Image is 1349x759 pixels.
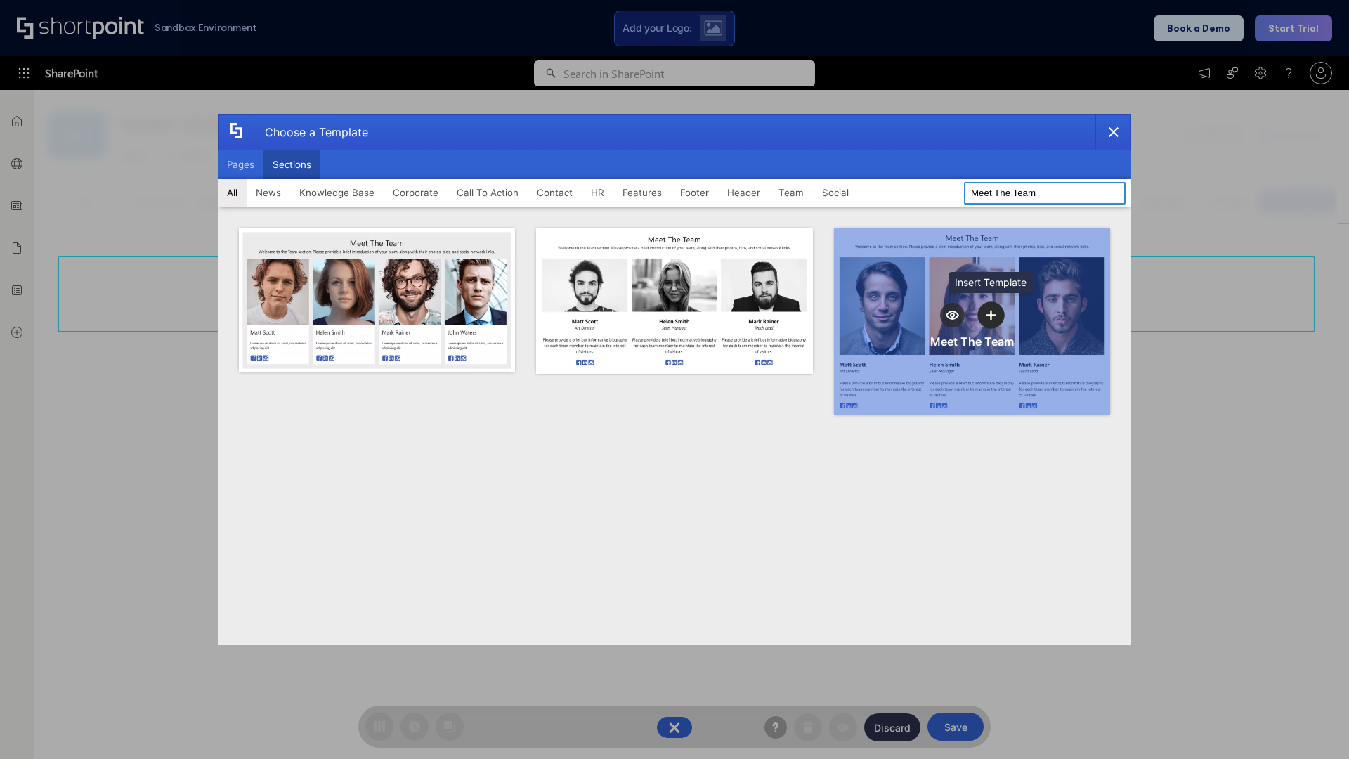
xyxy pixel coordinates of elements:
input: Search [964,182,1126,205]
button: Knowledge Base [290,179,384,207]
button: Team [769,179,813,207]
button: Footer [671,179,718,207]
iframe: Chat Widget [1279,692,1349,759]
button: News [247,179,290,207]
button: Features [613,179,671,207]
button: Contact [528,179,582,207]
div: template selector [218,114,1131,645]
button: Sections [263,150,320,179]
button: Call To Action [448,179,528,207]
div: Meet The Team [930,335,1014,349]
button: HR [582,179,613,207]
button: Corporate [384,179,448,207]
button: Pages [218,150,263,179]
button: Social [813,179,858,207]
button: Header [718,179,769,207]
div: Choose a Template [254,115,368,150]
button: All [218,179,247,207]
